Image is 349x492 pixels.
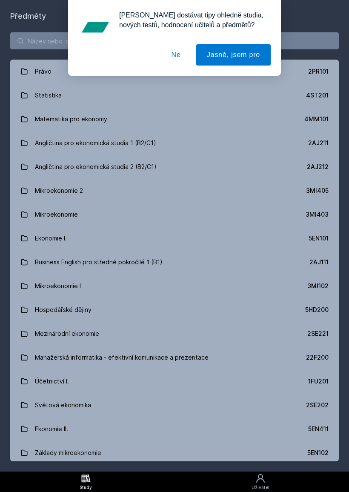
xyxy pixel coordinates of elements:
[35,158,157,175] div: Angličtina pro ekonomická studia 2 (B2/C1)
[35,301,92,318] div: Hospodářské dějiny
[35,134,156,152] div: Angličtina pro ekonomická studia 1 (B2/C1)
[10,369,339,393] a: Účetnictví I. 1FU201
[10,107,339,131] a: Matematika pro ekonomy 4MM101
[307,163,329,171] div: 2AJ212
[309,258,329,266] div: 2AJ111
[304,115,329,123] div: 4MM101
[308,425,329,433] div: 5EN411
[35,397,91,414] div: Světová ekonomika
[307,449,329,457] div: 5EN102
[35,254,163,271] div: Business English pro středně pokročilé 1 (B1)
[35,373,69,390] div: Účetnictví I.
[10,179,339,203] a: Mikroekonomie 2 3MI405
[35,349,209,366] div: Manažerská informatika - efektivní komunikace a prezentace
[10,83,339,107] a: Statistika 4ST201
[307,282,329,290] div: 3MI102
[35,325,99,342] div: Mezinárodní ekonomie
[306,91,329,100] div: 4ST201
[35,230,67,247] div: Ekonomie I.
[10,203,339,226] a: Mikroekonomie 3MI403
[35,87,62,104] div: Statistika
[306,401,329,409] div: 2SE202
[10,298,339,322] a: Hospodářské dějiny 5HD200
[78,10,112,44] img: notification icon
[35,111,107,128] div: Matematika pro ekonomy
[35,277,81,295] div: Mikroekonomie I
[35,206,78,223] div: Mikroekonomie
[10,417,339,441] a: Ekonomie II. 5EN411
[306,186,329,195] div: 3MI405
[161,44,192,66] button: Ne
[305,306,329,314] div: 5HD200
[196,44,271,66] button: Jasně, jsem pro
[10,441,339,465] a: Základy mikroekonomie 5EN102
[35,444,101,461] div: Základy mikroekonomie
[252,484,269,491] div: Uživatel
[10,155,339,179] a: Angličtina pro ekonomická studia 2 (B2/C1) 2AJ212
[306,353,329,362] div: 22F200
[10,274,339,298] a: Mikroekonomie I 3MI102
[308,377,329,386] div: 1FU201
[309,234,329,243] div: 5EN101
[306,210,329,219] div: 3MI403
[10,131,339,155] a: Angličtina pro ekonomická studia 1 (B2/C1) 2AJ211
[112,10,271,30] div: [PERSON_NAME] dostávat tipy ohledně studia, nových testů, hodnocení učitelů a předmětů?
[308,139,329,147] div: 2AJ211
[307,329,329,338] div: 2SE221
[10,346,339,369] a: Manažerská informatika - efektivní komunikace a prezentace 22F200
[10,250,339,274] a: Business English pro středně pokročilé 1 (B1) 2AJ111
[10,322,339,346] a: Mezinárodní ekonomie 2SE221
[35,420,68,438] div: Ekonomie II.
[10,393,339,417] a: Světová ekonomika 2SE202
[35,182,83,199] div: Mikroekonomie 2
[80,484,92,491] div: Study
[10,226,339,250] a: Ekonomie I. 5EN101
